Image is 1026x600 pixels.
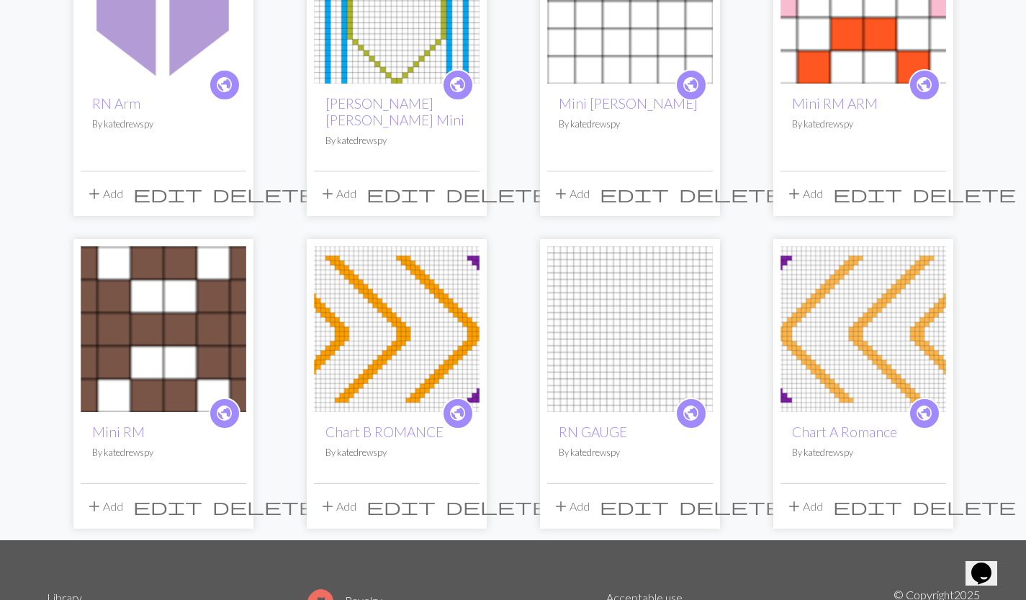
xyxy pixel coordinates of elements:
[446,496,549,516] span: delete
[209,69,240,101] a: public
[780,180,828,207] button: Add
[679,184,783,204] span: delete
[915,71,933,99] i: public
[92,117,235,131] p: By katedrewspy
[449,399,467,428] i: public
[366,184,436,204] span: edit
[442,69,474,101] a: public
[907,493,1021,520] button: Delete
[128,493,207,520] button: Edit
[547,246,713,412] img: RN GAUGE
[780,493,828,520] button: Add
[833,185,902,202] i: Edit
[780,321,946,334] a: Chart A Romance
[366,185,436,202] i: Edit
[441,493,554,520] button: Delete
[559,424,627,440] a: RN GAUGE
[915,402,933,424] span: public
[600,185,669,202] i: Edit
[325,95,464,128] a: [PERSON_NAME] [PERSON_NAME] Mini
[559,95,698,112] a: Mini [PERSON_NAME]
[547,493,595,520] button: Add
[207,493,321,520] button: Delete
[441,180,554,207] button: Delete
[792,95,878,112] a: Mini RM ARM
[81,493,128,520] button: Add
[215,399,233,428] i: public
[133,184,202,204] span: edit
[81,180,128,207] button: Add
[215,402,233,424] span: public
[674,493,788,520] button: Delete
[786,496,803,516] span: add
[674,180,788,207] button: Delete
[319,184,336,204] span: add
[314,246,480,412] img: Chart B ROMANCE
[325,134,468,148] p: By katedrewspy
[792,424,897,440] a: Chart A Romance
[600,498,669,515] i: Edit
[547,180,595,207] button: Add
[909,398,940,429] a: public
[86,496,103,516] span: add
[547,321,713,334] a: RN GAUGE
[828,180,907,207] button: Edit
[449,71,467,99] i: public
[792,117,935,131] p: By katedrewspy
[314,180,361,207] button: Add
[314,321,480,334] a: Chart B ROMANCE
[792,446,935,460] p: By katedrewspy
[679,496,783,516] span: delete
[325,424,444,440] a: Chart B ROMANCE
[215,73,233,96] span: public
[833,184,902,204] span: edit
[559,117,701,131] p: By katedrewspy
[128,180,207,207] button: Edit
[325,446,468,460] p: By katedrewspy
[675,398,707,429] a: public
[449,402,467,424] span: public
[209,398,240,429] a: public
[833,498,902,515] i: Edit
[133,498,202,515] i: Edit
[912,184,1016,204] span: delete
[212,184,316,204] span: delete
[361,180,441,207] button: Edit
[314,493,361,520] button: Add
[912,496,1016,516] span: delete
[600,184,669,204] span: edit
[682,73,700,96] span: public
[915,399,933,428] i: public
[92,446,235,460] p: By katedrewspy
[366,496,436,516] span: edit
[915,73,933,96] span: public
[682,402,700,424] span: public
[92,424,145,440] a: Mini RM
[81,246,246,412] img: Mini RM
[559,446,701,460] p: By katedrewspy
[81,321,246,334] a: Mini RM
[361,493,441,520] button: Edit
[966,542,1012,586] iframe: chat widget
[552,496,570,516] span: add
[907,180,1021,207] button: Delete
[446,184,549,204] span: delete
[207,180,321,207] button: Delete
[682,71,700,99] i: public
[595,493,674,520] button: Edit
[828,493,907,520] button: Edit
[92,95,140,112] a: RN Arm
[600,496,669,516] span: edit
[552,184,570,204] span: add
[133,185,202,202] i: Edit
[780,246,946,412] img: Chart A Romance
[86,184,103,204] span: add
[449,73,467,96] span: public
[212,496,316,516] span: delete
[366,498,436,515] i: Edit
[133,496,202,516] span: edit
[319,496,336,516] span: add
[833,496,902,516] span: edit
[595,180,674,207] button: Edit
[909,69,940,101] a: public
